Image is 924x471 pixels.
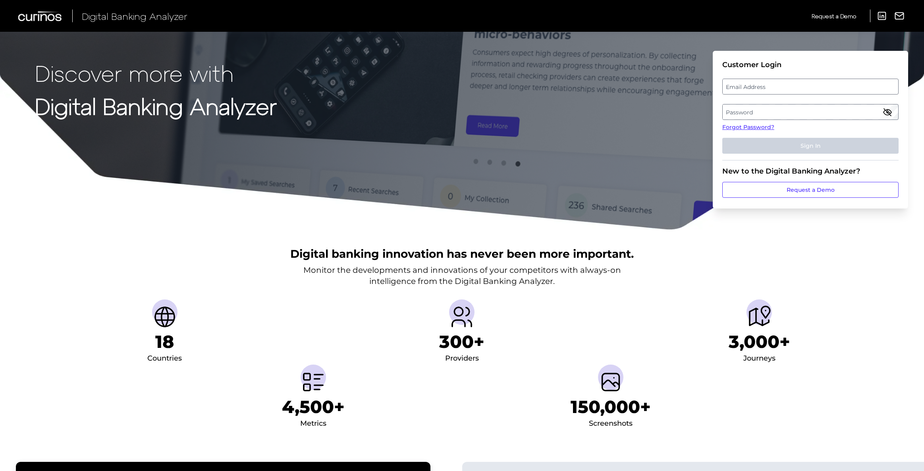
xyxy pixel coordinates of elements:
div: Customer Login [722,60,899,69]
div: Screenshots [589,417,633,430]
img: Curinos [18,11,63,21]
h1: 4,500+ [282,396,345,417]
div: New to the Digital Banking Analyzer? [722,167,899,176]
div: Countries [147,352,182,365]
span: Request a Demo [812,13,856,19]
a: Request a Demo [722,182,899,198]
a: Request a Demo [812,10,856,23]
div: Metrics [300,417,326,430]
p: Discover more with [35,60,277,85]
div: Providers [445,352,479,365]
p: Monitor the developments and innovations of your competitors with always-on intelligence from the... [303,264,621,287]
label: Email Address [723,79,898,94]
img: Providers [449,304,475,330]
h1: 150,000+ [571,396,651,417]
a: Forgot Password? [722,123,899,131]
span: Digital Banking Analyzer [82,10,187,22]
img: Countries [152,304,177,330]
h1: 18 [155,331,174,352]
img: Metrics [301,369,326,395]
img: Screenshots [598,369,623,395]
img: Journeys [747,304,772,330]
label: Password [723,105,898,119]
div: Journeys [743,352,775,365]
button: Sign In [722,138,899,154]
strong: Digital Banking Analyzer [35,93,277,119]
h1: 300+ [439,331,484,352]
h2: Digital banking innovation has never been more important. [290,246,634,261]
h1: 3,000+ [729,331,790,352]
